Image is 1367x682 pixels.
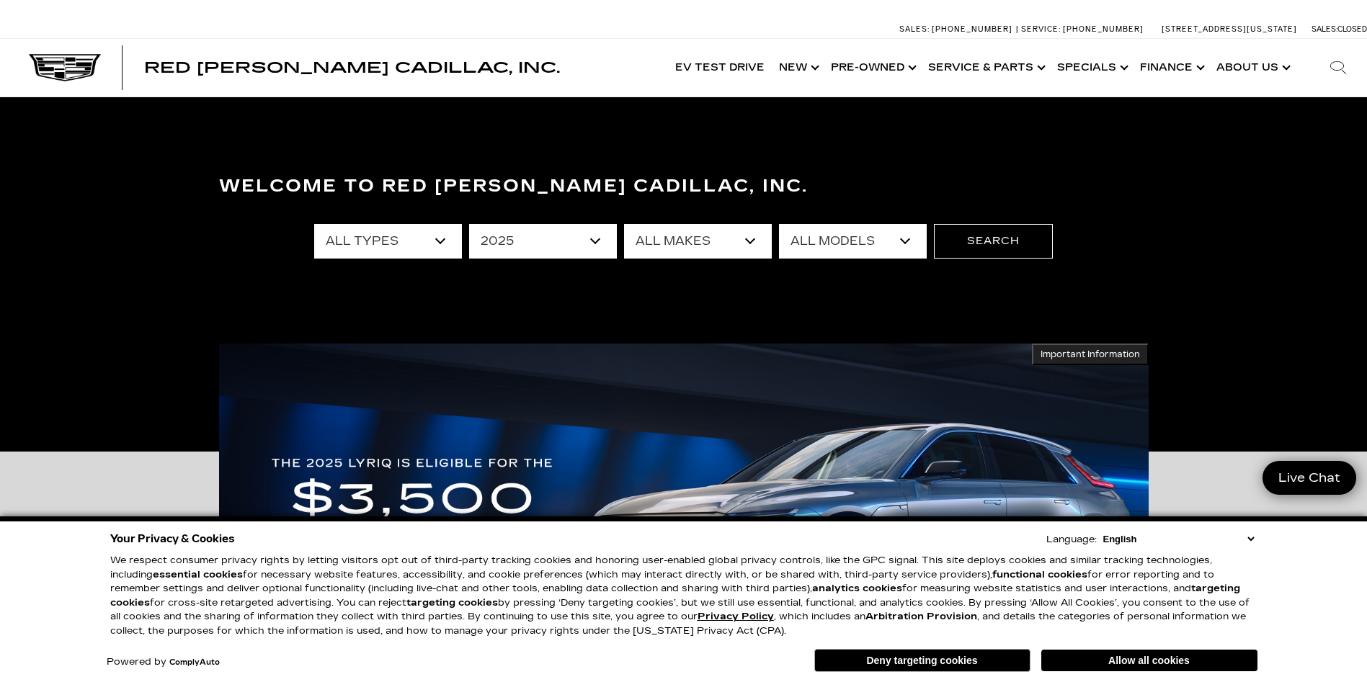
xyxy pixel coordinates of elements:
[899,25,1016,33] a: Sales: [PHONE_NUMBER]
[1312,24,1337,34] span: Sales:
[469,224,617,259] select: Filter by year
[698,611,774,622] a: Privacy Policy
[812,583,902,594] strong: analytics cookies
[144,59,560,76] span: Red [PERSON_NAME] Cadillac, Inc.
[772,39,824,97] a: New
[1016,25,1147,33] a: Service: [PHONE_NUMBER]
[1263,461,1356,495] a: Live Chat
[668,39,772,97] a: EV Test Drive
[934,224,1053,259] button: Search
[110,583,1240,609] strong: targeting cookies
[144,60,560,75] a: Red [PERSON_NAME] Cadillac, Inc.
[314,224,462,259] select: Filter by type
[921,39,1050,97] a: Service & Parts
[1021,24,1061,34] span: Service:
[1271,470,1348,486] span: Live Chat
[814,649,1030,672] button: Deny targeting cookies
[824,39,921,97] a: Pre-Owned
[110,529,235,549] span: Your Privacy & Cookies
[1041,650,1257,671] button: Allow all cookies
[932,24,1012,34] span: [PHONE_NUMBER]
[779,224,927,259] select: Filter by model
[1162,24,1297,34] a: [STREET_ADDRESS][US_STATE]
[624,224,772,259] select: Filter by make
[406,597,498,609] strong: targeting cookies
[107,658,220,667] div: Powered by
[1100,532,1257,546] select: Language Select
[1046,535,1097,544] div: Language:
[1041,349,1140,360] span: Important Information
[992,569,1087,580] strong: functional cookies
[110,554,1257,638] p: We respect consumer privacy rights by letting visitors opt out of third-party tracking cookies an...
[29,54,101,81] img: Cadillac Dark Logo with Cadillac White Text
[1063,24,1144,34] span: [PHONE_NUMBER]
[865,611,977,622] strong: Arbitration Provision
[1050,39,1133,97] a: Specials
[899,24,930,34] span: Sales:
[153,569,243,580] strong: essential cookies
[169,658,220,667] a: ComplyAuto
[219,172,1149,201] h3: Welcome to Red [PERSON_NAME] Cadillac, Inc.
[1133,39,1209,97] a: Finance
[1337,24,1367,34] span: Closed
[1209,39,1295,97] a: About Us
